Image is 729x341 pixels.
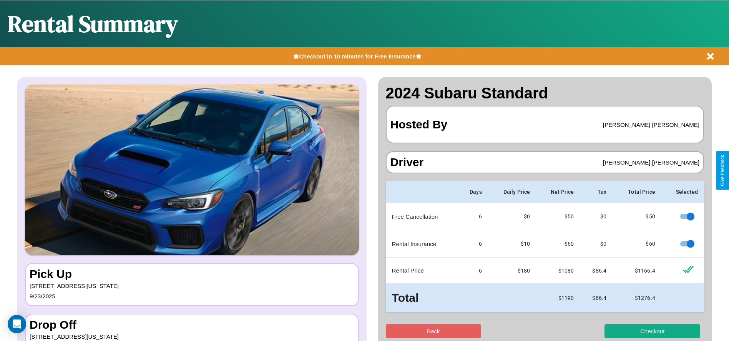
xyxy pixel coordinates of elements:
[386,85,704,102] h2: 2024 Subaru Standard
[604,324,700,338] button: Checkout
[536,258,580,284] td: $ 1080
[30,318,354,331] h3: Drop Off
[536,284,580,313] td: $ 1190
[458,230,488,258] td: 6
[392,290,452,306] h3: Total
[392,239,452,249] p: Rental Insurance
[458,258,488,284] td: 6
[613,284,661,313] td: $ 1276.4
[392,211,452,222] p: Free Cancellation
[536,181,580,203] th: Net Price
[392,265,452,276] p: Rental Price
[580,258,613,284] td: $ 86.4
[30,291,354,301] p: 9 / 23 / 2025
[580,181,613,203] th: Tax
[720,155,725,186] div: Give Feedback
[613,203,661,230] td: $ 50
[390,110,447,139] h3: Hosted By
[488,258,536,284] td: $ 180
[488,230,536,258] td: $10
[386,181,704,313] table: simple table
[603,157,699,168] p: [PERSON_NAME] [PERSON_NAME]
[8,315,26,333] div: Open Intercom Messenger
[458,181,488,203] th: Days
[458,203,488,230] td: 6
[580,230,613,258] td: $0
[488,203,536,230] td: $0
[8,8,178,40] h1: Rental Summary
[536,230,580,258] td: $ 60
[299,53,415,60] b: Checkout in 10 minutes for Free Insurance
[390,156,424,169] h3: Driver
[30,281,354,291] p: [STREET_ADDRESS][US_STATE]
[30,268,354,281] h3: Pick Up
[536,203,580,230] td: $ 50
[603,120,699,130] p: [PERSON_NAME] [PERSON_NAME]
[488,181,536,203] th: Daily Price
[613,258,661,284] td: $ 1166.4
[386,324,482,338] button: Back
[580,284,613,313] td: $ 86.4
[613,181,661,203] th: Total Price
[613,230,661,258] td: $ 60
[580,203,613,230] td: $0
[661,181,704,203] th: Selected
